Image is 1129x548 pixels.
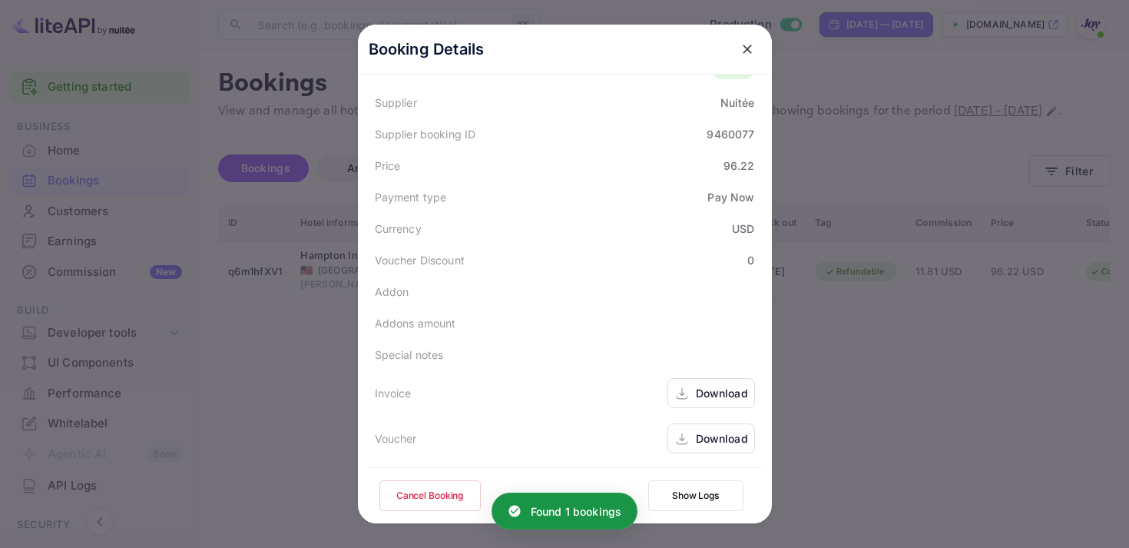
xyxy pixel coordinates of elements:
div: Special notes [375,347,444,363]
div: Nuitée [720,95,755,111]
button: Show Logs [648,480,743,511]
p: Booking Details [369,38,485,61]
button: close [733,35,761,63]
div: Supplier [375,95,417,111]
div: Currency [375,221,422,237]
div: Download [696,385,748,401]
div: Download [696,430,748,447]
div: Invoice [375,385,412,401]
div: Addons amount [375,315,456,331]
div: 9460077 [707,126,754,142]
div: Pay Now [707,189,754,205]
div: Voucher [375,430,417,447]
div: Voucher Discount [375,252,465,268]
div: 96.22 [723,158,755,174]
div: Price [375,158,401,174]
div: Payment type [375,189,447,205]
div: Supplier booking ID [375,126,476,142]
p: Found 1 bookings [531,503,621,520]
button: Cancel Booking [379,480,481,511]
div: 0 [747,252,754,268]
div: Addon [375,284,409,300]
div: USD [732,221,754,237]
